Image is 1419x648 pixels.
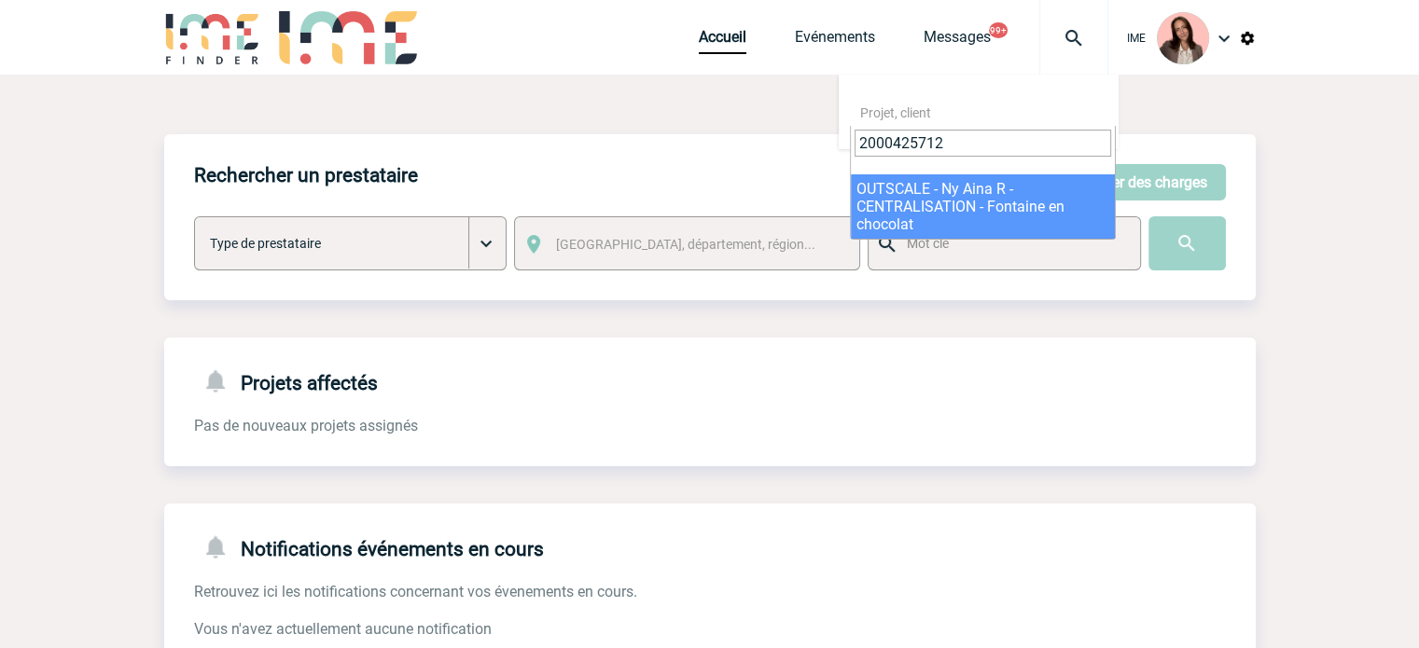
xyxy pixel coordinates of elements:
[924,28,991,54] a: Messages
[1157,12,1209,64] img: 94396-3.png
[194,533,544,560] h4: Notifications événements en cours
[194,620,492,638] span: Vous n'avez actuellement aucune notification
[194,583,637,600] span: Retrouvez ici les notifications concernant vos évenements en cours.
[699,28,746,54] a: Accueil
[164,11,261,64] img: IME-Finder
[194,417,418,434] span: Pas de nouveaux projets assignés
[1127,32,1146,45] span: IME
[1148,216,1226,270] input: Submit
[202,367,241,394] img: notifications-24-px-g.png
[202,533,241,560] img: notifications-24-px-g.png
[194,164,418,186] h4: Rechercher un prestataire
[194,367,378,394] h4: Projets affectés
[851,174,1115,239] li: OUTSCALE - Ny Aina R - CENTRALISATION - Fontaine en chocolat
[556,237,815,252] span: [GEOGRAPHIC_DATA], département, région...
[989,22,1008,38] button: 99+
[860,105,931,120] span: Projet, client
[902,231,1123,255] input: Mot clé
[795,28,875,54] a: Evénements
